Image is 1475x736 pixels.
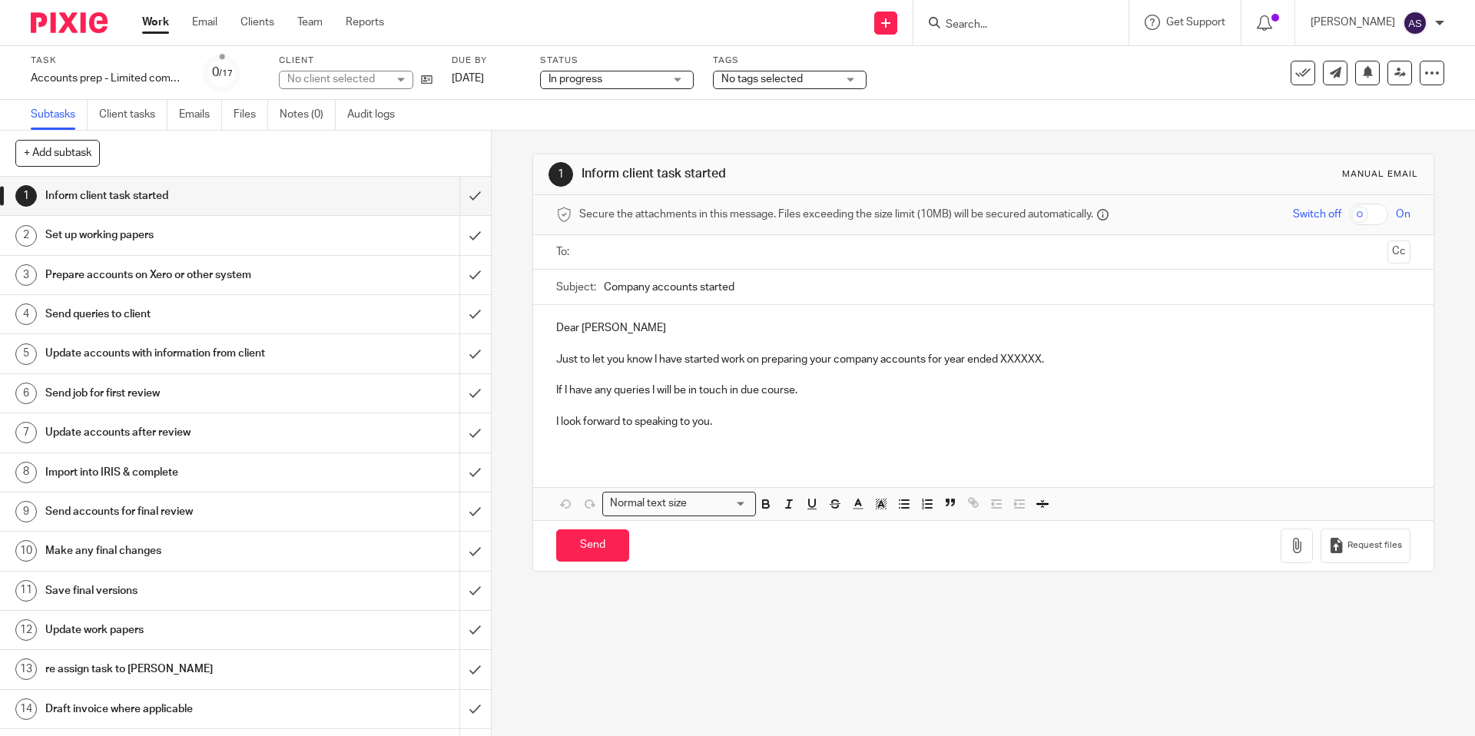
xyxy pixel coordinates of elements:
div: 4 [15,303,37,325]
div: Mark as done [459,492,491,531]
a: Client tasks [99,100,167,130]
small: /17 [219,69,233,78]
a: Reassign task [1387,61,1412,85]
div: Mark as done [459,216,491,254]
div: 0 [212,64,233,81]
p: [PERSON_NAME] [1311,15,1395,30]
div: 5 [15,343,37,365]
div: 2 [15,225,37,247]
a: Team [297,15,323,30]
div: 8 [15,462,37,483]
input: Search for option [691,496,747,512]
span: Secure the attachments in this message. Files exceeding the size limit (10MB) will be secured aut... [579,207,1093,222]
h1: Inform client task started [582,166,1016,182]
p: Just to let you know I have started work on preparing your company accounts for year ended XXXXXX. [556,352,1410,367]
div: Mark as done [459,611,491,649]
h1: Make any final changes [45,539,311,562]
div: 1 [549,162,573,187]
div: 14 [15,698,37,720]
a: Send new email to D.A. MacRae Stonemasonry Ltd [1323,61,1347,85]
p: If I have any queries I will be in touch in due course. [556,383,1410,398]
label: Due by [452,55,521,67]
label: Subject: [556,280,596,295]
div: Mark as done [459,295,491,333]
i: Open client page [421,74,433,85]
h1: Draft invoice where applicable [45,698,311,721]
a: Email [192,15,217,30]
div: 13 [15,658,37,680]
h1: Inform client task started [45,184,311,207]
div: Search for option [602,492,756,516]
a: Reports [346,15,384,30]
a: Notes (0) [280,100,336,130]
h1: re assign task to [PERSON_NAME] [45,658,311,681]
label: Status [540,55,694,67]
div: Mark as done [459,334,491,373]
div: Mark as done [459,650,491,688]
a: Emails [179,100,222,130]
div: Mark as done [459,690,491,728]
h1: Update accounts with information from client [45,342,311,365]
div: 3 [15,264,37,286]
div: No client selected [287,71,387,87]
a: Subtasks [31,100,88,130]
h1: Save final versions [45,579,311,602]
i: Files are stored in Pixie and a secure link is sent to the message recipient. [1097,209,1109,220]
p: I look forward to speaking to you. [556,414,1410,429]
input: Send [556,529,629,562]
div: Mark as done [459,256,491,294]
div: 11 [15,580,37,602]
h1: Send queries to client [45,303,311,326]
button: + Add subtask [15,140,100,166]
div: Mark as done [459,374,491,413]
div: 1 [15,185,37,207]
button: Snooze task [1355,61,1380,85]
div: 12 [15,619,37,641]
div: 10 [15,540,37,562]
a: Files [234,100,268,130]
span: Get Support [1166,17,1225,28]
h1: Set up working papers [45,224,311,247]
div: 7 [15,422,37,443]
span: Normal text size [606,496,690,512]
a: Clients [240,15,274,30]
label: To: [556,244,573,260]
div: Mark as done [459,413,491,452]
div: Mark as done [459,572,491,610]
h1: Prepare accounts on Xero or other system [45,264,311,287]
button: Cc [1387,240,1410,264]
span: Request files [1347,539,1402,552]
span: Switch off [1293,207,1341,222]
span: In progress [549,74,602,85]
a: Work [142,15,169,30]
span: No tags selected [721,74,803,85]
h1: Update work papers [45,618,311,642]
img: Pixie [31,12,108,33]
h1: Update accounts after review [45,421,311,444]
h1: Send job for first review [45,382,311,405]
h1: Import into IRIS & complete [45,461,311,484]
div: 9 [15,501,37,522]
span: On [1396,207,1410,222]
input: Search [944,18,1082,32]
img: svg%3E [1403,11,1427,35]
a: Audit logs [347,100,406,130]
label: Client [279,55,433,67]
div: Mark as done [459,453,491,492]
h1: Send accounts for final review [45,500,311,523]
div: 6 [15,383,37,404]
div: Mark as done [459,177,491,215]
div: Manual email [1342,168,1418,181]
div: Accounts prep - Limited companies [31,71,184,86]
label: Task [31,55,184,67]
p: Dear [PERSON_NAME] [556,320,1410,336]
label: Tags [713,55,867,67]
span: [DATE] [452,73,484,84]
div: Mark as done [459,532,491,570]
button: Request files [1321,529,1410,563]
